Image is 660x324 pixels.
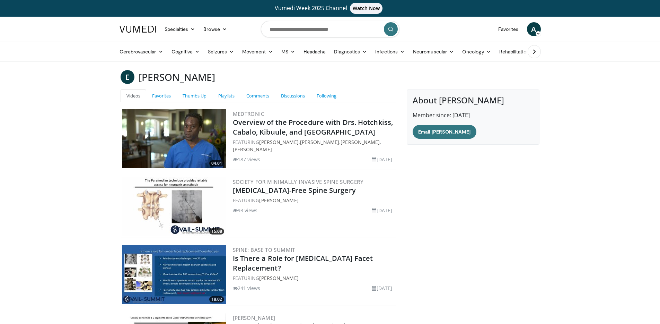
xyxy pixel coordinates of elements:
[122,177,226,236] a: 15:08
[233,118,393,137] a: Overview of the Procedure with Drs. Hotchkiss, Cabalo, Kibuule, and [GEOGRAPHIC_DATA]
[300,139,339,145] a: [PERSON_NAME]
[122,109,226,168] a: 04:01
[458,45,495,59] a: Oncology
[167,45,204,59] a: Cognitive
[233,156,261,163] li: 187 views
[259,197,298,204] a: [PERSON_NAME]
[233,274,395,282] div: FEATURING
[233,178,364,185] a: Society for Minimally Invasive Spine Surgery
[212,89,240,102] a: Playlists
[233,146,272,153] a: [PERSON_NAME]
[371,45,409,59] a: Infections
[413,111,534,119] p: Member since: [DATE]
[233,246,295,253] a: Spine: Base to Summit
[120,26,156,33] img: VuMedi Logo
[233,138,395,153] div: FEATURING , , ,
[233,284,261,292] li: 241 views
[160,22,200,36] a: Specialties
[121,3,540,14] a: Vumedi Week 2025 ChannelWatch Now
[275,4,386,12] span: Vumedi Week 2025 Channel
[372,284,392,292] li: [DATE]
[299,45,330,59] a: Headache
[413,125,476,139] a: Email [PERSON_NAME]
[275,89,311,102] a: Discussions
[277,45,299,59] a: MS
[233,110,264,117] a: Medtronic
[259,275,298,281] a: [PERSON_NAME]
[233,186,356,195] a: [MEDICAL_DATA]-Free Spine Surgery
[238,45,277,59] a: Movement
[115,45,167,59] a: Cerebrovascular
[204,45,238,59] a: Seizures
[261,21,399,37] input: Search topics, interventions
[233,197,395,204] div: FEATURING
[122,109,226,168] img: 61d46b3f-a422-4ba1-a933-35cb1ae5cc61.300x170_q85_crop-smart_upscale.jpg
[350,3,383,14] span: Watch Now
[177,89,212,102] a: Thumbs Up
[122,245,226,304] img: 8c8e3b4e-68cf-4436-aabe-8db52f0f2b6c.300x170_q85_crop-smart_upscale.jpg
[121,70,134,84] a: E
[330,45,371,59] a: Diagnostics
[209,296,224,302] span: 18:02
[409,45,458,59] a: Neuromuscular
[122,245,226,304] a: 18:02
[494,22,523,36] a: Favorites
[527,22,541,36] a: A
[233,207,258,214] li: 93 views
[240,89,275,102] a: Comments
[341,139,380,145] a: [PERSON_NAME]
[199,22,231,36] a: Browse
[372,156,392,163] li: [DATE]
[311,89,342,102] a: Following
[209,160,224,167] span: 04:01
[413,95,534,105] h4: About [PERSON_NAME]
[233,254,373,273] a: Is There a Role for [MEDICAL_DATA] Facet Replacement?
[259,139,298,145] a: [PERSON_NAME]
[121,89,146,102] a: Videos
[122,177,226,236] img: c3de2234-7241-4bf4-bcd0-712fced26b14.300x170_q85_crop-smart_upscale.jpg
[495,45,533,59] a: Rehabilitation
[209,228,224,235] span: 15:08
[139,70,215,84] h3: [PERSON_NAME]
[146,89,177,102] a: Favorites
[233,314,275,321] a: [PERSON_NAME]
[372,207,392,214] li: [DATE]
